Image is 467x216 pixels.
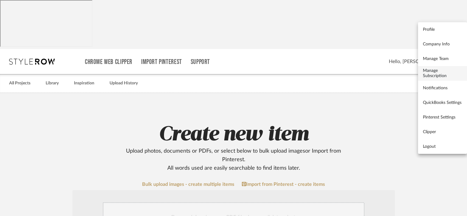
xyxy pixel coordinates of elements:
span: Notifications [423,85,462,90]
span: Company Info [423,41,462,47]
span: Pinterest Settings [423,115,462,120]
span: Manage Team [423,56,462,61]
span: Clipper [423,129,462,134]
span: QuickBooks Settings [423,100,462,105]
span: Manage Subscription [423,68,462,79]
span: Logout [423,144,462,149]
span: Profile [423,27,462,32]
